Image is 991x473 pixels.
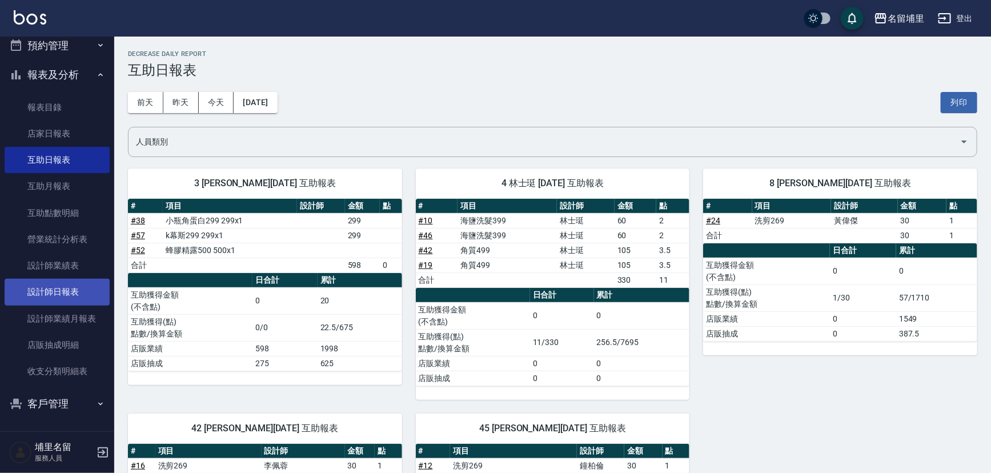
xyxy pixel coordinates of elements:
[656,213,689,228] td: 2
[577,458,624,473] td: 鐘柏倫
[128,92,163,113] button: 前天
[450,444,577,459] th: 項目
[430,178,676,189] span: 4 林士珽 [DATE] 互助報表
[131,461,145,470] a: #16
[128,356,252,371] td: 店販抽成
[131,231,145,240] a: #57
[416,272,458,287] td: 合計
[458,228,557,243] td: 海鹽洗髮399
[615,272,657,287] td: 330
[131,216,145,225] a: #38
[706,216,720,225] a: #24
[703,311,830,326] td: 店販業績
[199,92,234,113] button: 今天
[557,213,615,228] td: 林士珽
[318,287,402,314] td: 20
[663,458,690,473] td: 1
[430,423,676,434] span: 45 [PERSON_NAME][DATE] 互助報表
[703,258,830,284] td: 互助獲得金額 (不含點)
[5,60,110,90] button: 報表及分析
[252,273,318,288] th: 日合計
[128,287,252,314] td: 互助獲得金額 (不含點)
[752,199,832,214] th: 項目
[416,371,530,386] td: 店販抽成
[128,258,163,272] td: 合計
[419,461,433,470] a: #12
[5,358,110,384] a: 收支分類明細表
[703,199,977,243] table: a dense table
[163,243,297,258] td: 蜂膠精露500 500x1
[656,199,689,214] th: 點
[831,199,898,214] th: 設計師
[416,302,530,329] td: 互助獲得金額 (不含點)
[419,231,433,240] a: #46
[946,213,977,228] td: 1
[830,243,896,258] th: 日合計
[896,311,977,326] td: 1549
[458,213,557,228] td: 海鹽洗髮399
[615,243,657,258] td: 105
[594,329,690,356] td: 256.5/7695
[717,178,964,189] span: 8 [PERSON_NAME][DATE] 互助報表
[128,199,163,214] th: #
[5,121,110,147] a: 店家日報表
[419,260,433,270] a: #19
[142,178,388,189] span: 3 [PERSON_NAME][DATE] 互助報表
[163,228,297,243] td: k幕斯299 299x1
[375,458,402,473] td: 1
[252,287,318,314] td: 0
[458,258,557,272] td: 角質499
[262,444,345,459] th: 設計師
[297,199,345,214] th: 設計師
[557,243,615,258] td: 林士珽
[252,314,318,341] td: 0/0
[624,458,663,473] td: 30
[131,246,145,255] a: #52
[941,92,977,113] button: 列印
[318,314,402,341] td: 22.5/675
[703,199,752,214] th: #
[345,213,380,228] td: 299
[830,311,896,326] td: 0
[5,332,110,358] a: 店販抽成明細
[703,228,752,243] td: 合計
[416,199,690,288] table: a dense table
[416,288,690,386] table: a dense table
[5,389,110,419] button: 客戶管理
[128,341,252,356] td: 店販業績
[656,243,689,258] td: 3.5
[530,371,594,386] td: 0
[594,288,690,303] th: 累計
[830,258,896,284] td: 0
[830,284,896,311] td: 1/30
[5,31,110,61] button: 預約管理
[416,356,530,371] td: 店販業績
[128,199,402,273] table: a dense table
[133,132,955,152] input: 人員名稱
[703,284,830,311] td: 互助獲得(點) 點數/換算金額
[416,199,458,214] th: #
[896,258,977,284] td: 0
[5,200,110,226] a: 互助點數明細
[557,258,615,272] td: 林士珽
[450,458,577,473] td: 洗剪269
[841,7,864,30] button: save
[896,243,977,258] th: 累計
[142,423,388,434] span: 42 [PERSON_NAME][DATE] 互助報表
[898,213,946,228] td: 30
[419,216,433,225] a: #10
[318,273,402,288] th: 累計
[35,442,93,453] h5: 埔里名留
[831,213,898,228] td: 黃偉傑
[35,453,93,463] p: 服務人員
[252,341,318,356] td: 598
[5,252,110,279] a: 設計師業績表
[955,133,973,151] button: Open
[9,441,32,464] img: Person
[458,243,557,258] td: 角質499
[5,173,110,199] a: 互助月報表
[128,50,977,58] h2: Decrease Daily Report
[830,326,896,341] td: 0
[155,444,262,459] th: 項目
[419,246,433,255] a: #42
